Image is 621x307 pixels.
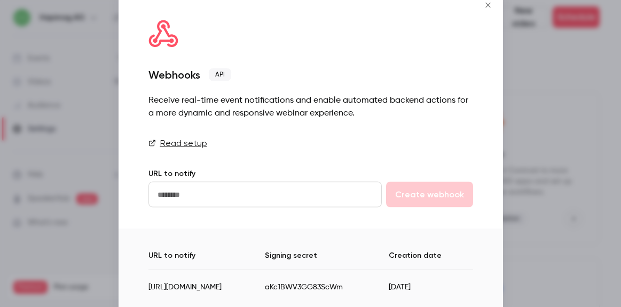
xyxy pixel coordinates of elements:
[148,169,195,178] label: URL to notify
[148,137,473,150] a: Read setup
[389,270,436,296] td: [DATE]
[209,68,231,81] span: API
[148,250,265,270] th: URL to notify
[265,270,389,296] td: aKc1BWV3GG83ScWm
[148,94,473,120] div: Receive real-time event notifications and enable automated backend actions for a more dynamic and...
[389,250,473,270] th: Creation date
[148,68,200,81] div: Webhooks
[148,270,265,296] td: [URL][DOMAIN_NAME]
[265,250,389,270] th: Signing secret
